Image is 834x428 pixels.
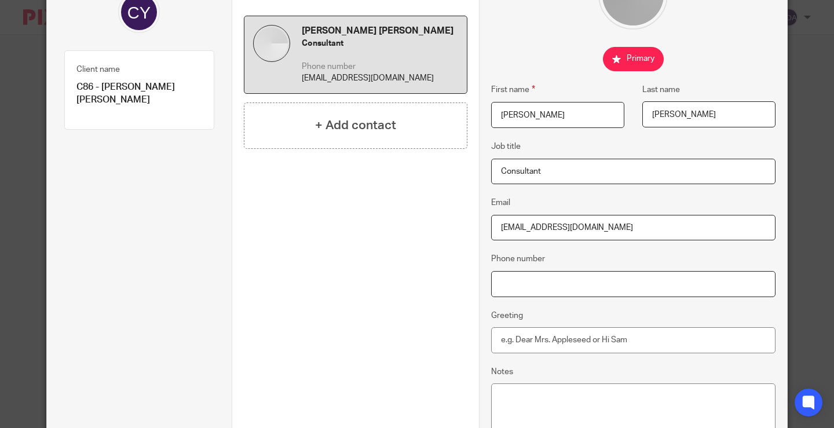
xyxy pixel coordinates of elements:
label: First name [491,83,535,96]
h4: + Add contact [315,116,396,134]
input: e.g. Dear Mrs. Appleseed or Hi Sam [491,327,776,353]
label: Phone number [491,253,545,265]
p: [EMAIL_ADDRESS][DOMAIN_NAME] [302,72,458,84]
p: C86 - [PERSON_NAME] [PERSON_NAME] [76,81,202,106]
label: Email [491,197,510,208]
h4: [PERSON_NAME] [PERSON_NAME] [302,25,458,37]
label: Greeting [491,310,523,321]
img: default.jpg [253,25,290,62]
p: Phone number [302,61,458,72]
label: Job title [491,141,521,152]
label: Last name [642,84,680,96]
h5: Consultant [302,38,458,49]
label: Notes [491,366,513,378]
label: Client name [76,64,120,75]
